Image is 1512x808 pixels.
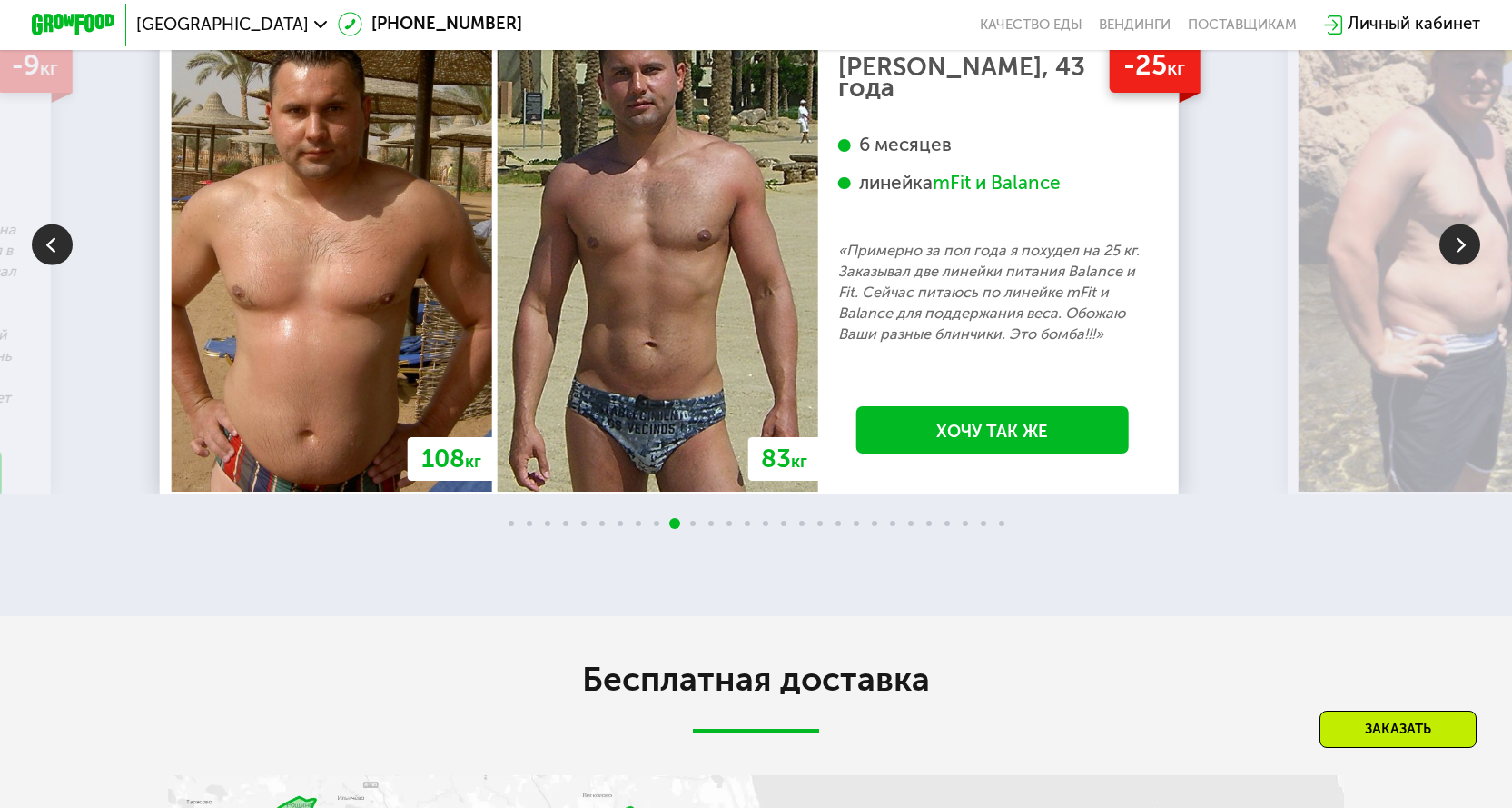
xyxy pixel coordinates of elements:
p: «Примерно за пол года я похудел на 25 кг. Заказывал две линейки питания Balance и Fit. Сейчас пит... [838,240,1147,345]
div: 83 [747,437,821,481]
div: mFit и Balance [933,171,1061,195]
div: Заказать [1319,711,1477,748]
span: кг [40,55,58,80]
span: [GEOGRAPHIC_DATA] [136,16,309,34]
div: -25 [1109,39,1200,93]
h2: Бесплатная доставка [168,659,1344,701]
div: поставщикам [1188,16,1297,34]
img: Slide left [32,224,73,265]
a: [PHONE_NUMBER] [338,12,522,37]
span: кг [791,452,807,472]
span: кг [465,452,481,472]
a: Качество еды [980,16,1082,34]
div: 108 [408,437,495,481]
a: Вендинги [1099,16,1171,34]
div: линейка [838,171,1147,195]
div: Личный кабинет [1348,12,1480,37]
img: Slide right [1439,224,1480,265]
span: кг [1167,55,1185,80]
div: [PERSON_NAME], 43 года [838,56,1147,98]
a: Хочу так же [855,406,1129,454]
div: 6 месяцев [838,133,1147,157]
